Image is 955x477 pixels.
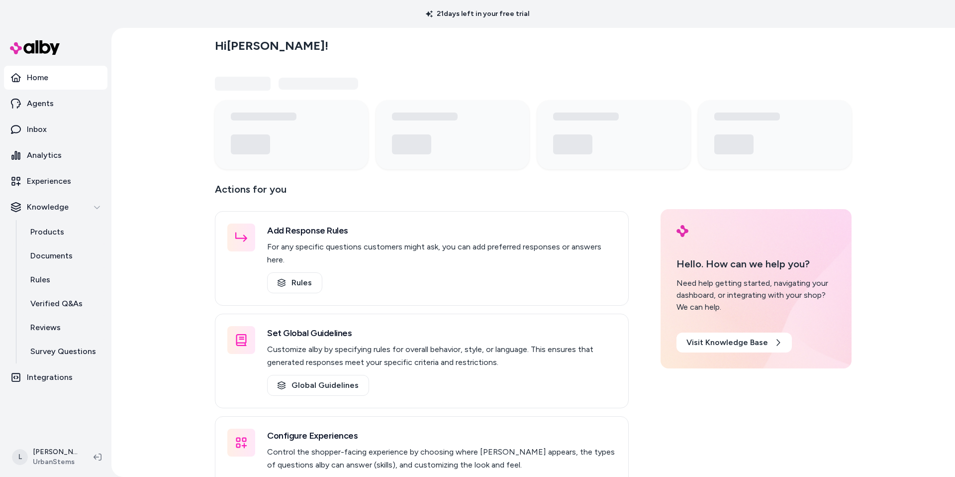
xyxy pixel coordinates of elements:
[30,274,50,286] p: Rules
[30,250,73,262] p: Documents
[215,38,328,53] h2: Hi [PERSON_NAME] !
[267,224,616,238] h3: Add Response Rules
[267,343,616,369] p: Customize alby by specifying rules for overall behavior, style, or language. This ensures that ge...
[30,226,64,238] p: Products
[33,457,78,467] span: UrbanStems
[267,375,369,396] a: Global Guidelines
[267,240,616,266] p: For any specific questions customers might ask, you can add preferred responses or answers here.
[10,40,60,55] img: alby Logo
[27,123,47,135] p: Inbox
[676,225,688,237] img: alby Logo
[20,340,107,363] a: Survey Questions
[20,268,107,292] a: Rules
[27,201,69,213] p: Knowledge
[267,272,322,293] a: Rules
[215,181,629,205] p: Actions for you
[27,72,48,84] p: Home
[20,292,107,316] a: Verified Q&As
[33,447,78,457] p: [PERSON_NAME]
[30,298,83,310] p: Verified Q&As
[6,441,86,473] button: L[PERSON_NAME]UrbanStems
[420,9,535,19] p: 21 days left in your free trial
[30,322,61,334] p: Reviews
[4,365,107,389] a: Integrations
[30,346,96,358] p: Survey Questions
[4,169,107,193] a: Experiences
[676,256,836,271] p: Hello. How can we help you?
[12,449,28,465] span: L
[4,66,107,90] a: Home
[267,429,616,443] h3: Configure Experiences
[267,446,616,472] p: Control the shopper-facing experience by choosing where [PERSON_NAME] appears, the types of quest...
[27,371,73,383] p: Integrations
[20,316,107,340] a: Reviews
[4,118,107,141] a: Inbox
[4,195,107,219] button: Knowledge
[4,92,107,116] a: Agents
[676,333,792,353] a: Visit Knowledge Base
[20,220,107,244] a: Products
[4,143,107,167] a: Analytics
[267,326,616,340] h3: Set Global Guidelines
[27,175,71,187] p: Experiences
[676,277,836,313] div: Need help getting started, navigating your dashboard, or integrating with your shop? We can help.
[27,149,62,161] p: Analytics
[20,244,107,268] a: Documents
[27,98,54,110] p: Agents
